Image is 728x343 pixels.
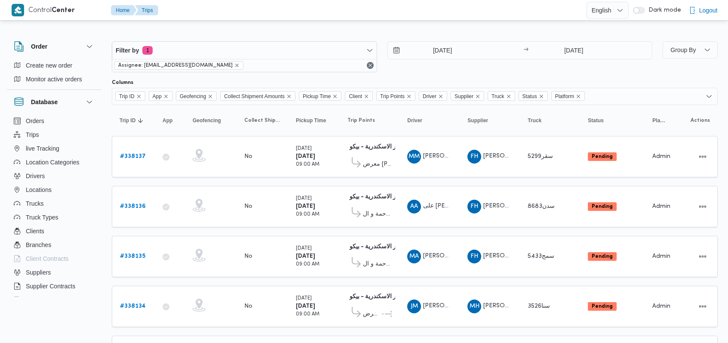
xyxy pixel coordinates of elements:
button: Devices [10,293,98,307]
b: [DATE] [296,154,315,159]
div: No [244,303,252,310]
button: Pickup Time [292,114,335,127]
div: No [244,203,252,210]
label: Columns [112,79,133,86]
div: Muhammad Ahmad Shathlai Ahmad [407,250,421,263]
span: Dark mode [645,7,681,14]
button: Remove Status from selection in this group [539,94,544,99]
small: [DATE] [296,296,312,301]
div: Ftha Hassan Jlal Abo Alhassan Shrkah Trabo [467,150,481,164]
div: Database [7,114,101,300]
span: [PERSON_NAME]ه تربو [483,253,547,259]
span: FH [470,250,478,263]
input: Press the down key to open a popover containing a calendar. [531,42,617,59]
span: Truck [528,117,541,124]
span: Client [345,91,373,101]
span: Truck [491,92,504,101]
button: Supplier [464,114,516,127]
button: live Tracking [10,142,98,155]
span: Trip Points [376,91,415,101]
button: Truck [524,114,576,127]
span: 1 active filters [142,46,153,55]
button: Remove Trip Points from selection in this group [406,94,412,99]
small: [DATE] [296,246,312,251]
small: [DATE] [296,146,312,151]
span: Collect Shipment Amounts [224,92,285,101]
span: MH [470,300,479,313]
button: Database [14,97,95,107]
div: Jabr Muhammad Rshad Ali [407,300,421,313]
span: FH [470,150,478,164]
svg: Sorted in descending order [137,117,144,124]
button: Home [111,5,137,15]
button: Client Contracts [10,252,98,266]
span: Status [588,117,604,124]
span: Admin [652,253,670,259]
button: Create new order [10,59,98,72]
small: 09:00 AM [296,212,319,217]
span: Create new order [26,60,72,71]
button: Suppliers [10,266,98,279]
span: Admin [652,303,670,309]
button: Trips [135,5,158,15]
b: # 338137 [120,154,146,159]
button: Trucks [10,197,98,210]
span: سمج5433 [528,253,554,259]
b: Pending [592,254,613,259]
span: Suppliers [26,267,51,278]
span: [PERSON_NAME] [PERSON_NAME] [423,153,523,159]
span: Geofencing [193,117,221,124]
span: Pickup Time [299,91,341,101]
span: Filter by [116,45,139,56]
span: Client Contracts [26,253,69,264]
button: Remove Geofencing from selection in this group [208,94,213,99]
div: No [244,253,252,260]
span: Locations [26,185,52,195]
span: Admin [652,204,670,209]
button: Actions [696,300,710,313]
b: # 338134 [120,303,146,309]
b: [DATE] [296,204,315,209]
span: Status [522,92,537,101]
button: Branches [10,238,98,252]
span: Orders [26,116,44,126]
span: سقر5299 [528,154,553,159]
span: Driver [407,117,422,124]
b: Pending [592,154,613,159]
span: FH [470,200,478,213]
span: Location Categories [26,157,80,167]
div: Mahmood Muhammad Zki Muhammad Alkhtaib [407,150,421,164]
b: Pending [592,304,613,309]
button: Remove Driver from selection in this group [438,94,443,99]
b: Center [52,7,75,14]
span: Monitor active orders [26,74,82,84]
button: Platform [649,114,670,127]
a: #338137 [120,151,146,162]
span: Branches [26,240,51,250]
span: Drivers [26,171,45,181]
span: App [163,117,172,124]
span: MM [409,150,420,164]
span: Assignee: [EMAIL_ADDRESS][DOMAIN_NAME] [118,62,233,69]
h3: Order [31,41,47,52]
b: مخزن فرونت دور الاسكندرية - بيكو [350,194,436,200]
span: Pickup Time [296,117,326,124]
button: Open list of options [706,93,713,100]
button: Remove Supplier from selection in this group [475,94,480,99]
button: Status [584,114,640,127]
button: Remove Truck from selection in this group [506,94,511,99]
small: 09:00 AM [296,312,319,317]
button: Remove App from selection in this group [163,94,169,99]
button: Actions [696,250,710,263]
span: Geofencing [176,91,217,101]
div: Ala Ammar Muhammad Ibrahem [407,200,421,213]
span: Supplier [467,117,488,124]
span: Truck Types [26,212,58,222]
button: Geofencing [189,114,232,127]
span: Trip ID [119,92,135,101]
span: Trip ID [115,91,145,101]
small: [DATE] [296,196,312,201]
a: #338134 [120,301,146,312]
a: #338135 [120,251,145,262]
button: Supplier Contracts [10,279,98,293]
